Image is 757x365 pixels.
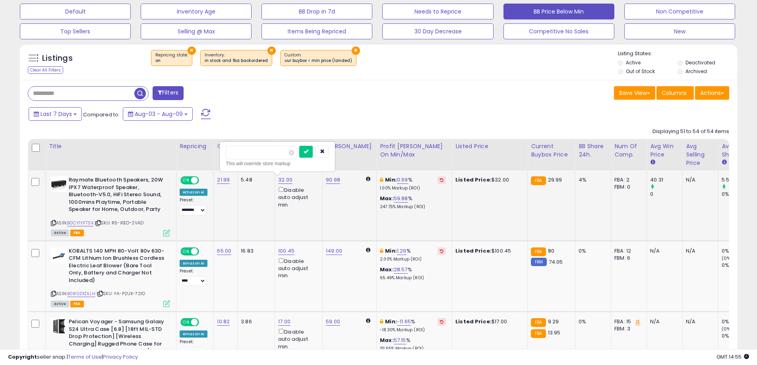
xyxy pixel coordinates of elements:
button: Default [20,4,131,19]
button: Top Sellers [20,23,131,39]
div: % [380,247,446,262]
b: Listed Price: [455,318,492,325]
span: OFF [198,248,211,255]
a: 10.82 [217,318,230,326]
div: Listed Price [455,142,524,151]
b: Min: [385,247,397,255]
button: Needs to Reprice [382,4,493,19]
b: Max: [380,195,394,202]
span: FBA [70,301,84,307]
span: Last 7 Days [41,110,72,118]
div: Displaying 51 to 54 of 54 items [652,128,729,135]
button: Aug-03 - Aug-09 [123,107,193,121]
span: OFF [198,319,211,326]
button: BB Price Below Min [503,4,614,19]
img: 41yXo9WsClL._SL40_.jpg [51,176,67,192]
div: $32.00 [455,176,521,183]
div: Current Buybox Price [531,142,572,159]
div: Title [49,142,173,151]
button: Save View [614,86,655,100]
div: This will override store markup [226,160,329,168]
div: $100.45 [455,247,521,255]
a: 0.69 [397,176,408,184]
a: 65.00 [217,247,231,255]
button: New [624,23,735,39]
small: Avg Win Price. [650,159,655,166]
button: × [267,46,276,55]
div: % [380,266,446,281]
div: seller snap | | [8,353,138,361]
small: FBA [531,247,546,256]
span: Inventory : [205,52,268,64]
div: on [155,58,188,64]
b: Min: [385,176,397,183]
div: FBA: 15 [614,318,641,325]
span: Compared to: [83,111,120,118]
span: 13.95 [548,329,561,336]
div: Cost [217,142,234,151]
div: 4% [579,176,605,183]
a: -11.65 [397,318,411,326]
a: 21.99 [217,176,230,184]
a: B0CY1YF7SX [67,220,93,226]
small: FBM [531,258,546,266]
div: N/A [686,318,712,325]
span: Columns [662,89,687,97]
div: 0% [722,332,754,340]
div: 0% [579,318,605,325]
span: ON [181,319,191,326]
p: 2.00% Markup (ROI) [380,257,446,262]
div: Avg Selling Price [686,142,715,167]
div: Preset: [180,197,207,215]
div: $17.00 [455,318,521,325]
a: 100.45 [278,247,294,255]
a: B08GZKDLLH [67,290,95,297]
div: Amazon AI [180,189,207,196]
span: All listings currently available for purchase on Amazon [51,230,69,236]
span: | SKU: YA-P2UX-72IO [97,290,145,297]
button: Competitive No Sales [503,23,614,39]
button: 30 Day Decrease [382,23,493,39]
div: FBA: 12 [614,247,641,255]
th: The percentage added to the cost of goods (COGS) that forms the calculator for Min & Max prices. [377,139,452,170]
a: 57.15 [394,336,406,344]
div: Avg BB Share [722,142,751,159]
button: Inventory Age [141,4,252,19]
button: Non Competitive [624,4,735,19]
small: FBA [531,329,546,338]
a: 149.00 [326,247,342,255]
span: ON [181,177,191,184]
a: 17.00 [278,318,290,326]
div: Amazon AI [180,260,207,267]
a: 90.98 [326,176,340,184]
h5: Listings [42,53,73,64]
button: Last 7 Days [29,107,82,121]
div: % [380,195,446,210]
div: BB Share 24h. [579,142,608,159]
a: 28.57 [394,266,408,274]
button: × [352,46,360,55]
span: 29.99 [548,176,562,183]
div: 5.48 [241,176,269,183]
small: (0%) [722,326,733,332]
div: 0% [579,247,605,255]
div: FBM: 0 [614,183,641,191]
button: Columns [656,86,694,100]
a: 59.00 [326,318,340,326]
div: % [380,176,446,191]
b: Max: [380,266,394,273]
span: 9.29 [548,318,559,325]
div: Disable auto adjust min [278,185,316,209]
a: 1.29 [397,247,407,255]
div: N/A [650,247,676,255]
span: All listings currently available for purchase on Amazon [51,301,69,307]
b: Raymate Bluetooth Speakers, 20W IPX7 Waterproof Speaker, Bluetooth-V5.0, HiFi Stereo Sound, 1000m... [69,176,165,215]
button: Filters [153,86,184,100]
button: Selling @ Max [141,23,252,39]
div: % [380,337,446,351]
span: ON [181,248,191,255]
b: Min: [385,318,397,325]
div: cur buybox < min price (landed) [285,58,352,64]
div: Profit [PERSON_NAME] on Min/Max [380,142,449,159]
span: FBA [70,230,84,236]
